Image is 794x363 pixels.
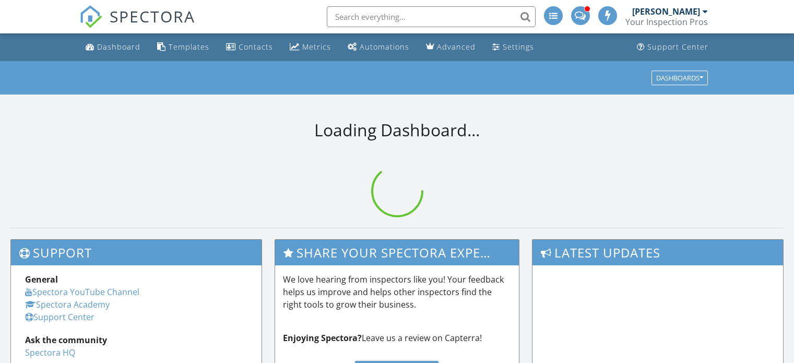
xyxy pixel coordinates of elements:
[25,274,58,285] strong: General
[656,74,703,81] div: Dashboards
[222,38,277,57] a: Contacts
[81,38,145,57] a: Dashboard
[239,42,273,52] div: Contacts
[153,38,214,57] a: Templates
[360,42,409,52] div: Automations
[647,42,708,52] div: Support Center
[437,42,476,52] div: Advanced
[503,42,534,52] div: Settings
[651,71,708,85] button: Dashboards
[327,6,536,27] input: Search everything...
[169,42,209,52] div: Templates
[283,332,512,344] p: Leave us a review on Capterra!
[25,286,139,298] a: Spectora YouTube Channel
[286,38,335,57] a: Metrics
[283,273,512,311] p: We love hearing from inspectors like you! Your feedback helps us improve and helps other inspecto...
[422,38,480,57] a: Advanced
[343,38,413,57] a: Automations (Advanced)
[79,14,195,36] a: SPECTORA
[110,5,195,27] span: SPECTORA
[25,299,110,310] a: Spectora Academy
[302,42,331,52] div: Metrics
[25,334,247,346] div: Ask the community
[632,6,700,17] div: [PERSON_NAME]
[283,332,362,344] strong: Enjoying Spectora?
[532,240,783,265] h3: Latest Updates
[25,347,75,358] a: Spectora HQ
[625,17,708,27] div: Your Inspection Pros
[633,38,713,57] a: Support Center
[488,38,538,57] a: Settings
[97,42,140,52] div: Dashboard
[79,5,102,28] img: The Best Home Inspection Software - Spectora
[11,240,262,265] h3: Support
[275,240,519,265] h3: Share Your Spectora Experience
[25,311,94,323] a: Support Center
